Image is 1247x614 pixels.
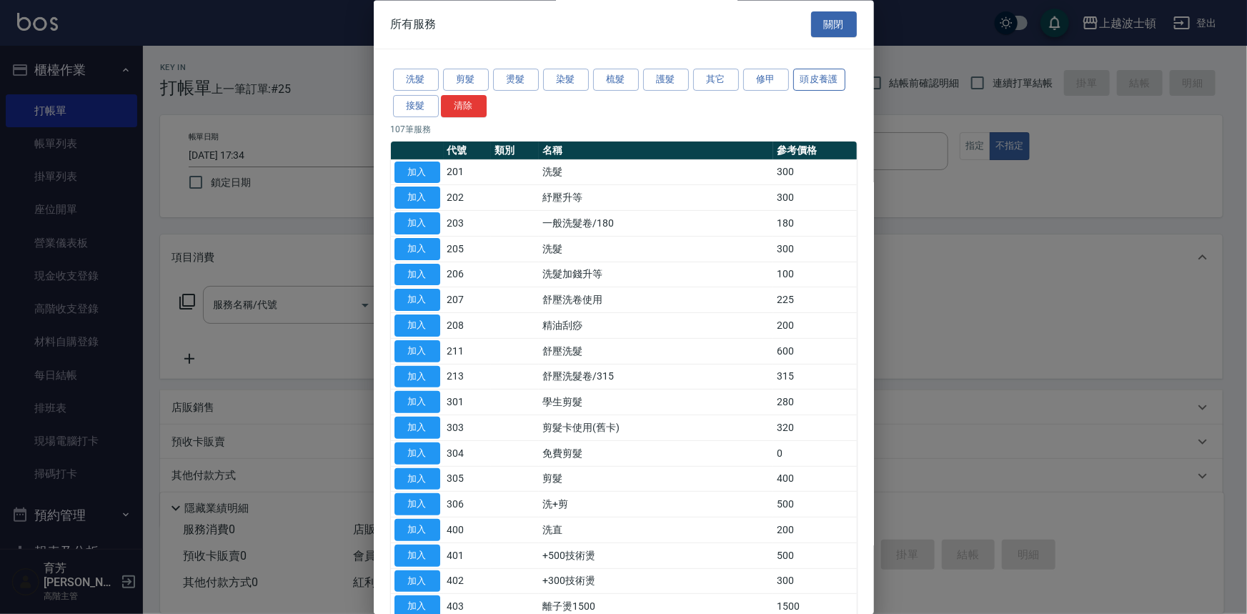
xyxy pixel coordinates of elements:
td: 301 [444,390,492,415]
button: 加入 [394,494,440,516]
button: 加入 [394,545,440,567]
p: 107 筆服務 [391,123,857,136]
button: 加入 [394,570,440,593]
button: 加入 [394,213,440,235]
th: 代號 [444,142,492,160]
td: 304 [444,441,492,467]
td: 213 [444,365,492,390]
td: 洗髮加錢升等 [539,262,773,288]
td: 300 [773,160,856,186]
td: 315 [773,365,856,390]
td: 211 [444,339,492,365]
td: +300技術燙 [539,569,773,595]
td: 207 [444,287,492,313]
td: 紓壓升等 [539,185,773,211]
td: 300 [773,569,856,595]
td: 100 [773,262,856,288]
button: 燙髮 [493,69,539,91]
td: 208 [444,313,492,339]
button: 加入 [394,442,440,465]
td: 203 [444,211,492,237]
button: 加入 [394,238,440,260]
button: 修甲 [743,69,789,91]
button: 接髮 [393,95,439,117]
td: 一般洗髮卷/180 [539,211,773,237]
td: 洗+剪 [539,492,773,518]
button: 加入 [394,340,440,362]
button: 加入 [394,162,440,184]
button: 加入 [394,264,440,286]
td: 洗髮 [539,160,773,186]
td: 225 [773,287,856,313]
th: 參考價格 [773,142,856,160]
td: 舒壓洗髮 [539,339,773,365]
td: 500 [773,543,856,569]
td: 精油刮痧 [539,313,773,339]
td: 303 [444,415,492,441]
button: 加入 [394,315,440,337]
button: 護髮 [643,69,689,91]
td: 舒壓洗卷使用 [539,287,773,313]
td: 206 [444,262,492,288]
td: 300 [773,185,856,211]
td: 320 [773,415,856,441]
button: 關閉 [811,11,857,38]
button: 剪髮 [443,69,489,91]
td: +500技術燙 [539,543,773,569]
td: 401 [444,543,492,569]
td: 洗直 [539,518,773,543]
td: 舒壓洗髮卷/315 [539,365,773,390]
td: 205 [444,237,492,262]
td: 500 [773,492,856,518]
td: 200 [773,313,856,339]
button: 加入 [394,417,440,440]
td: 免費剪髮 [539,441,773,467]
td: 洗髮 [539,237,773,262]
th: 類別 [491,142,539,160]
td: 剪髮 [539,467,773,492]
td: 300 [773,237,856,262]
td: 180 [773,211,856,237]
td: 280 [773,390,856,415]
button: 洗髮 [393,69,439,91]
button: 加入 [394,289,440,312]
td: 306 [444,492,492,518]
button: 染髮 [543,69,589,91]
td: 402 [444,569,492,595]
button: 清除 [441,95,487,117]
span: 所有服務 [391,17,437,31]
td: 200 [773,518,856,543]
button: 加入 [394,392,440,414]
td: 201 [444,160,492,186]
td: 400 [444,518,492,543]
td: 305 [444,467,492,492]
button: 加入 [394,187,440,209]
th: 名稱 [539,142,773,160]
button: 頭皮養護 [793,69,846,91]
td: 剪髮卡使用(舊卡) [539,415,773,441]
button: 加入 [394,468,440,490]
td: 600 [773,339,856,365]
td: 學生剪髮 [539,390,773,415]
button: 加入 [394,366,440,388]
button: 其它 [693,69,739,91]
button: 加入 [394,520,440,542]
td: 400 [773,467,856,492]
button: 梳髮 [593,69,639,91]
td: 0 [773,441,856,467]
td: 202 [444,185,492,211]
